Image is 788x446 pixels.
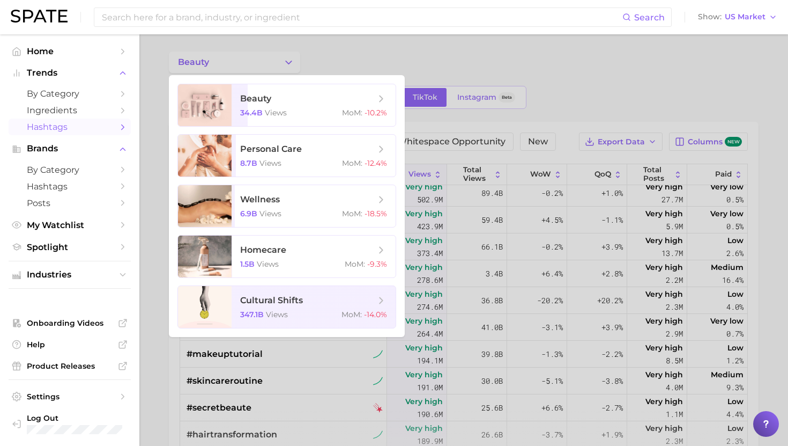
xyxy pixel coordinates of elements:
[240,245,286,255] span: homecare
[9,389,131,405] a: Settings
[365,158,387,168] span: -12.4%
[342,108,362,118] span: MoM :
[240,295,303,305] span: cultural shifts
[9,315,131,331] a: Onboarding Videos
[27,270,113,280] span: Industries
[634,12,665,23] span: Search
[367,259,387,269] span: -9.3%
[9,337,131,353] a: Help
[266,310,288,319] span: views
[27,340,113,349] span: Help
[11,10,68,23] img: SPATE
[27,122,113,132] span: Hashtags
[101,8,622,26] input: Search here for a brand, industry, or ingredient
[169,75,405,337] ul: Change Category
[9,195,131,211] a: Posts
[27,181,113,192] span: Hashtags
[259,209,281,218] span: views
[27,165,113,175] span: by Category
[9,119,131,135] a: Hashtags
[27,144,113,153] span: Brands
[9,43,131,60] a: Home
[695,10,780,24] button: ShowUS Market
[698,14,722,20] span: Show
[365,108,387,118] span: -10.2%
[240,144,302,154] span: personal care
[27,105,113,115] span: Ingredients
[240,194,280,204] span: wellness
[9,65,131,81] button: Trends
[240,108,263,118] span: 34.4b
[9,358,131,374] a: Product Releases
[342,209,362,218] span: MoM :
[27,413,122,423] span: Log Out
[365,209,387,218] span: -18.5%
[240,93,271,104] span: beauty
[9,410,131,437] a: Log out. Currently logged in with e-mail bdobbins@ambi.com.
[27,242,113,252] span: Spotlight
[9,102,131,119] a: Ingredients
[27,46,113,56] span: Home
[725,14,765,20] span: US Market
[27,361,113,371] span: Product Releases
[240,209,257,218] span: 6.9b
[9,178,131,195] a: Hashtags
[364,310,387,319] span: -14.0%
[9,85,131,102] a: by Category
[240,158,257,168] span: 8.7b
[259,158,281,168] span: views
[27,89,113,99] span: by Category
[27,68,113,78] span: Trends
[9,267,131,283] button: Industries
[341,310,362,319] span: MoM :
[27,198,113,208] span: Posts
[9,217,131,233] a: My Watchlist
[27,318,113,328] span: Onboarding Videos
[9,239,131,255] a: Spotlight
[27,392,113,401] span: Settings
[257,259,279,269] span: views
[27,220,113,230] span: My Watchlist
[342,158,362,168] span: MoM :
[240,259,255,269] span: 1.5b
[345,259,365,269] span: MoM :
[9,162,131,178] a: by Category
[9,141,131,157] button: Brands
[240,310,264,319] span: 347.1b
[265,108,287,118] span: views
